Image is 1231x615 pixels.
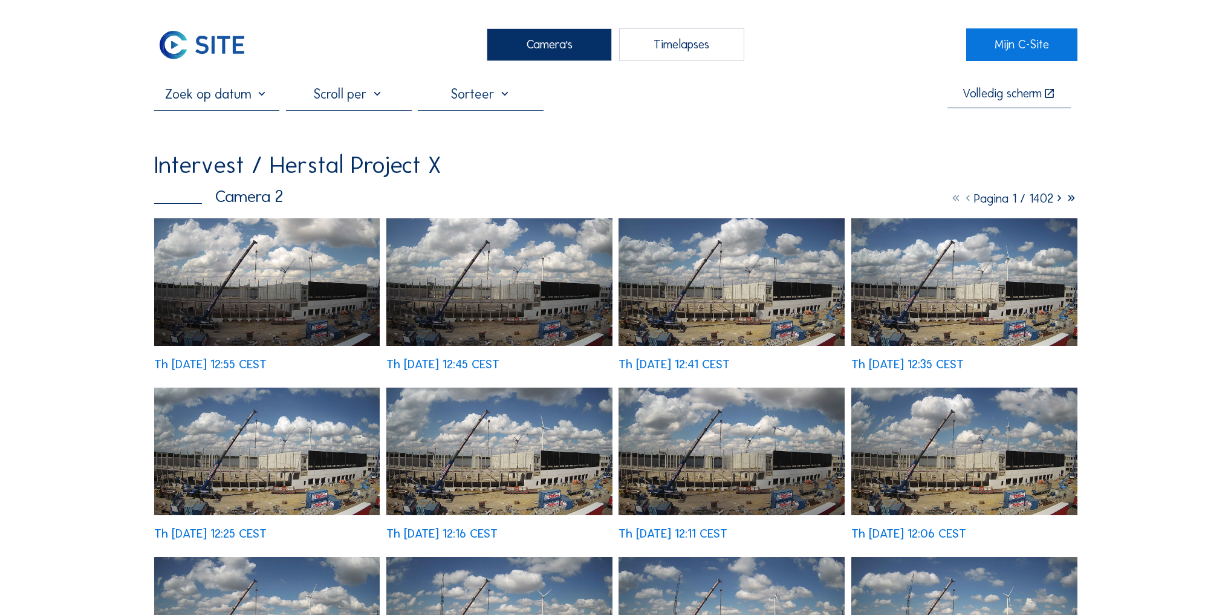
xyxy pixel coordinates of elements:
[154,28,251,61] img: C-SITE Logo
[386,528,498,540] div: Th [DATE] 12:16 CEST
[154,218,380,346] img: image_52705677
[851,359,964,371] div: Th [DATE] 12:35 CEST
[619,218,845,346] img: image_52705408
[154,359,267,371] div: Th [DATE] 12:55 CEST
[851,218,1077,346] img: image_52705138
[974,191,1053,206] span: Pagina 1 / 1402
[386,388,612,515] img: image_52704732
[487,28,612,61] div: Camera's
[619,388,845,515] img: image_52704594
[851,388,1077,515] img: image_52704449
[386,218,612,346] img: image_52705553
[619,359,730,371] div: Th [DATE] 12:41 CEST
[963,88,1042,100] div: Volledig scherm
[851,528,966,540] div: Th [DATE] 12:06 CEST
[619,28,745,61] div: Timelapses
[154,86,280,102] input: Zoek op datum 󰅀
[154,388,380,515] img: image_52704867
[966,28,1077,61] a: Mijn C-Site
[154,28,265,61] a: C-SITE Logo
[154,153,441,177] div: Intervest / Herstal Project X
[619,528,727,540] div: Th [DATE] 12:11 CEST
[154,528,267,540] div: Th [DATE] 12:25 CEST
[154,188,284,205] div: Camera 2
[386,359,499,371] div: Th [DATE] 12:45 CEST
